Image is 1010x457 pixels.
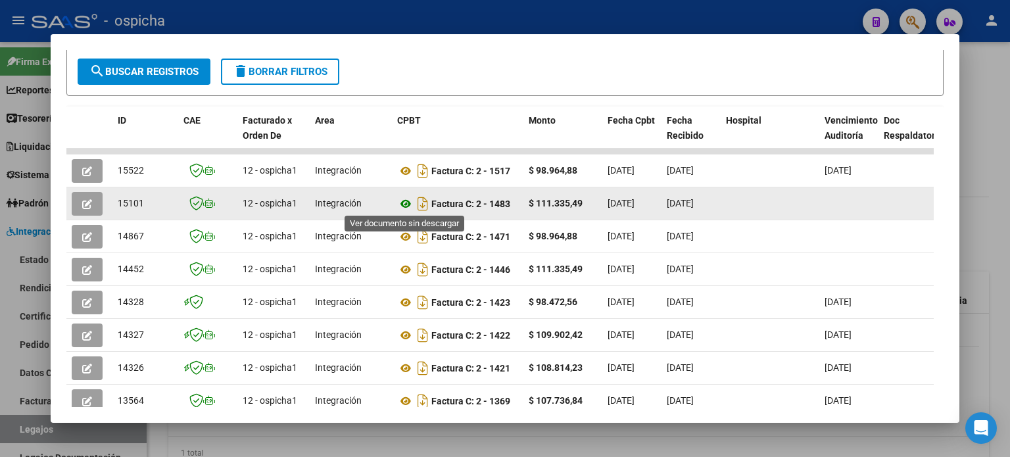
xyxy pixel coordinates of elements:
[315,297,362,307] span: Integración
[431,199,510,209] strong: Factura C: 2 - 1483
[608,198,635,208] span: [DATE]
[414,226,431,247] i: Descargar documento
[602,107,661,164] datatable-header-cell: Fecha Cpbt
[529,395,583,406] strong: $ 107.736,84
[414,391,431,412] i: Descargar documento
[183,115,201,126] span: CAE
[431,166,510,176] strong: Factura C: 2 - 1517
[523,107,602,164] datatable-header-cell: Monto
[414,325,431,346] i: Descargar documento
[315,395,362,406] span: Integración
[529,264,583,274] strong: $ 111.335,49
[243,297,297,307] span: 12 - ospicha1
[243,395,297,406] span: 12 - ospicha1
[608,264,635,274] span: [DATE]
[243,198,297,208] span: 12 - ospicha1
[414,160,431,181] i: Descargar documento
[315,329,362,340] span: Integración
[118,362,144,373] span: 14326
[667,165,694,176] span: [DATE]
[825,165,852,176] span: [DATE]
[397,115,421,126] span: CPBT
[118,297,144,307] span: 14328
[118,198,144,208] span: 15101
[233,63,249,79] mat-icon: delete
[431,330,510,341] strong: Factura C: 2 - 1422
[825,115,878,141] span: Vencimiento Auditoría
[608,395,635,406] span: [DATE]
[118,231,144,241] span: 14867
[667,329,694,340] span: [DATE]
[661,107,721,164] datatable-header-cell: Fecha Recibido
[78,59,210,85] button: Buscar Registros
[315,115,335,126] span: Area
[315,264,362,274] span: Integración
[884,115,943,141] span: Doc Respaldatoria
[414,193,431,214] i: Descargar documento
[721,107,819,164] datatable-header-cell: Hospital
[667,115,704,141] span: Fecha Recibido
[89,66,199,78] span: Buscar Registros
[431,231,510,242] strong: Factura C: 2 - 1471
[414,358,431,379] i: Descargar documento
[431,363,510,373] strong: Factura C: 2 - 1421
[233,66,327,78] span: Borrar Filtros
[431,264,510,275] strong: Factura C: 2 - 1446
[243,329,297,340] span: 12 - ospicha1
[529,198,583,208] strong: $ 111.335,49
[414,292,431,313] i: Descargar documento
[608,329,635,340] span: [DATE]
[529,231,577,241] strong: $ 98.964,88
[529,115,556,126] span: Monto
[825,395,852,406] span: [DATE]
[608,115,655,126] span: Fecha Cpbt
[315,362,362,373] span: Integración
[178,107,237,164] datatable-header-cell: CAE
[431,396,510,406] strong: Factura C: 2 - 1369
[310,107,392,164] datatable-header-cell: Area
[118,165,144,176] span: 15522
[243,231,297,241] span: 12 - ospicha1
[667,362,694,373] span: [DATE]
[237,107,310,164] datatable-header-cell: Facturado x Orden De
[667,395,694,406] span: [DATE]
[529,297,577,307] strong: $ 98.472,56
[315,198,362,208] span: Integración
[667,264,694,274] span: [DATE]
[667,198,694,208] span: [DATE]
[392,107,523,164] datatable-header-cell: CPBT
[315,165,362,176] span: Integración
[118,329,144,340] span: 14327
[825,297,852,307] span: [DATE]
[243,165,297,176] span: 12 - ospicha1
[112,107,178,164] datatable-header-cell: ID
[221,59,339,85] button: Borrar Filtros
[726,115,761,126] span: Hospital
[243,362,297,373] span: 12 - ospicha1
[529,362,583,373] strong: $ 108.814,23
[243,264,297,274] span: 12 - ospicha1
[825,329,852,340] span: [DATE]
[89,63,105,79] mat-icon: search
[608,165,635,176] span: [DATE]
[819,107,878,164] datatable-header-cell: Vencimiento Auditoría
[118,395,144,406] span: 13564
[965,412,997,444] div: Open Intercom Messenger
[608,297,635,307] span: [DATE]
[529,329,583,340] strong: $ 109.902,42
[825,362,852,373] span: [DATE]
[431,297,510,308] strong: Factura C: 2 - 1423
[667,297,694,307] span: [DATE]
[529,165,577,176] strong: $ 98.964,88
[118,264,144,274] span: 14452
[414,259,431,280] i: Descargar documento
[608,362,635,373] span: [DATE]
[243,115,292,141] span: Facturado x Orden De
[608,231,635,241] span: [DATE]
[315,231,362,241] span: Integración
[667,231,694,241] span: [DATE]
[878,107,957,164] datatable-header-cell: Doc Respaldatoria
[118,115,126,126] span: ID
